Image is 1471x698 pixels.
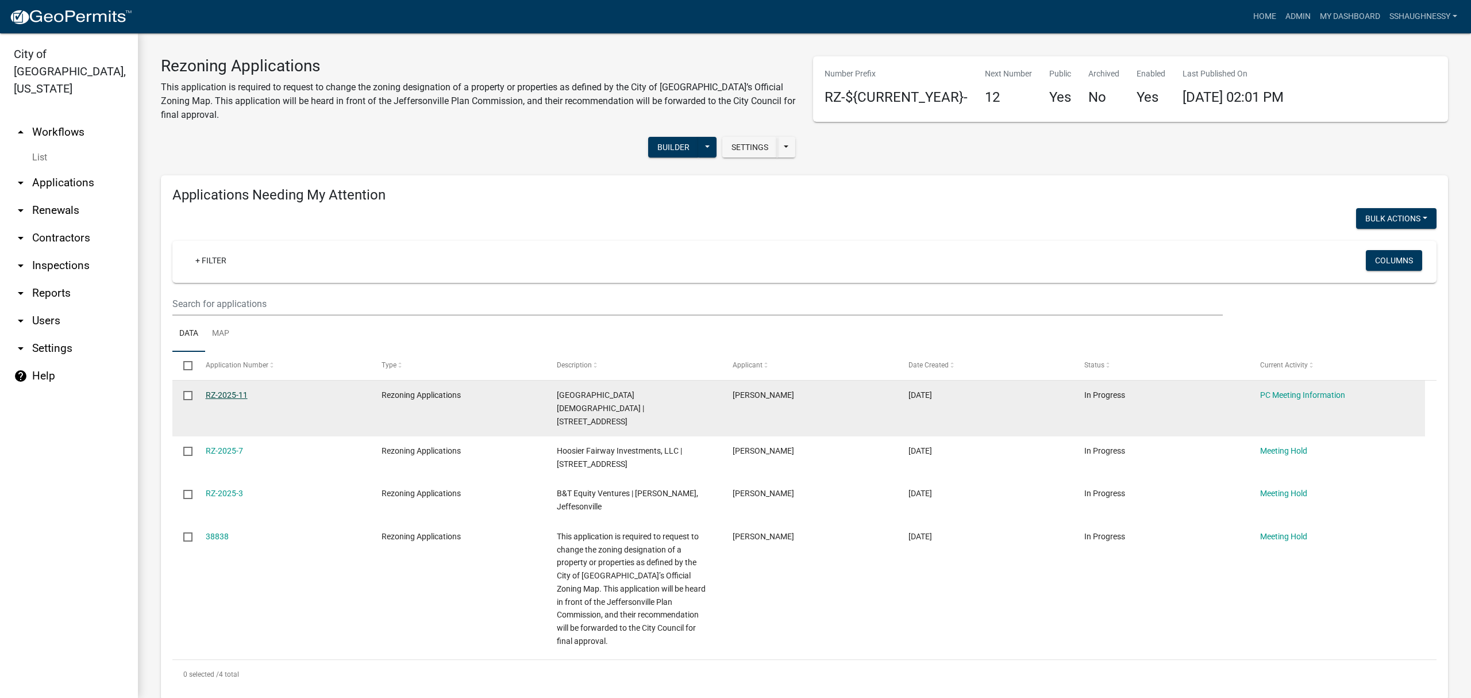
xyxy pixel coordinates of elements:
[1084,532,1125,541] span: In Progress
[14,204,28,217] i: arrow_drop_down
[1281,6,1315,28] a: Admin
[172,292,1223,316] input: Search for applications
[733,361,763,369] span: Applicant
[1385,6,1462,28] a: sshaughnessy
[1315,6,1385,28] a: My Dashboard
[186,250,236,271] a: + Filter
[194,352,370,379] datatable-header-cell: Application Number
[908,390,932,400] span: 07/25/2025
[1183,89,1284,105] span: [DATE] 02:01 PM
[382,489,461,498] span: Rezoning Applications
[1260,390,1345,400] a: PC Meeting Information
[172,187,1437,204] h4: Applications Needing My Attention
[1084,361,1104,369] span: Status
[1049,68,1071,80] p: Public
[382,361,396,369] span: Type
[183,670,219,678] span: 0 selected /
[1249,352,1425,379] datatable-header-cell: Current Activity
[206,446,243,455] a: RZ-2025-7
[1260,361,1308,369] span: Current Activity
[1366,250,1422,271] button: Columns
[825,68,968,80] p: Number Prefix
[985,89,1032,106] h4: 12
[546,352,722,379] datatable-header-cell: Description
[985,68,1032,80] p: Next Number
[825,89,968,106] h4: RZ-${CURRENT_YEAR}-
[722,137,777,158] button: Settings
[14,125,28,139] i: arrow_drop_up
[1137,68,1165,80] p: Enabled
[557,390,644,426] span: Little Flock Missionary Baptist Church | 3311 Holmans Lane, Jeffersonville, IN 47130
[722,352,898,379] datatable-header-cell: Applicant
[172,316,205,352] a: Data
[161,56,796,76] h3: Rezoning Applications
[1088,89,1119,106] h4: No
[1084,489,1125,498] span: In Progress
[1249,6,1281,28] a: Home
[733,446,794,455] span: Jason Copperwaite
[1049,89,1071,106] h4: Yes
[1183,68,1284,80] p: Last Published On
[382,532,461,541] span: Rezoning Applications
[161,80,796,122] p: This application is required to request to change the zoning designation of a property or propert...
[382,390,461,400] span: Rezoning Applications
[733,390,794,400] span: Jason Copperwaite
[14,314,28,328] i: arrow_drop_down
[1088,68,1119,80] p: Archived
[206,361,268,369] span: Application Number
[382,446,461,455] span: Rezoning Applications
[172,352,194,379] datatable-header-cell: Select
[908,446,932,455] span: 04/24/2025
[1137,89,1165,106] h4: Yes
[898,352,1073,379] datatable-header-cell: Date Created
[648,137,699,158] button: Builder
[908,532,932,541] span: 04/21/2022
[1260,489,1307,498] a: Meeting Hold
[14,259,28,273] i: arrow_drop_down
[206,532,229,541] a: 38838
[370,352,546,379] datatable-header-cell: Type
[557,489,698,511] span: B&T Equity Ventures | Reeds Lane, Jeffesonville
[1084,446,1125,455] span: In Progress
[1073,352,1249,379] datatable-header-cell: Status
[557,446,682,469] span: Hoosier Fairway Investments, LLC | 1820 Charlestown PIke, Jeffersonville, IN 47130
[908,489,932,498] span: 03/04/2025
[14,342,28,355] i: arrow_drop_down
[14,231,28,245] i: arrow_drop_down
[1260,446,1307,455] a: Meeting Hold
[14,369,28,383] i: help
[14,176,28,190] i: arrow_drop_down
[172,660,1437,689] div: 4 total
[1260,532,1307,541] a: Meeting Hold
[557,532,706,646] span: This application is required to request to change the zoning designation of a property or propert...
[733,532,794,541] span: MARK WINTERNHEIMER
[1356,208,1437,229] button: Bulk Actions
[733,489,794,498] span: Jason Copperwaite
[908,361,949,369] span: Date Created
[14,286,28,300] i: arrow_drop_down
[206,390,248,400] a: RZ-2025-11
[206,489,243,498] a: RZ-2025-3
[557,361,592,369] span: Description
[1084,390,1125,400] span: In Progress
[205,316,236,352] a: Map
